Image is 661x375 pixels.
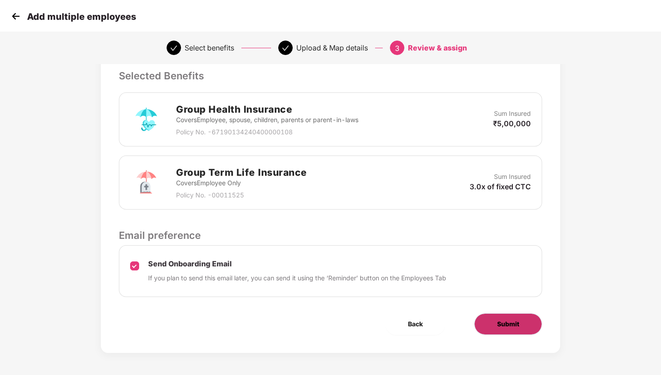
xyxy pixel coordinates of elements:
[176,190,307,200] p: Policy No. - 00011525
[148,273,446,283] p: If you plan to send this email later, you can send it using the ‘Reminder’ button on the Employee...
[148,259,446,269] p: Send Onboarding Email
[296,41,368,55] div: Upload & Map details
[119,68,542,83] p: Selected Benefits
[176,102,358,117] h2: Group Health Insurance
[27,11,136,22] p: Add multiple employees
[130,103,163,136] img: svg+xml;base64,PHN2ZyB4bWxucz0iaHR0cDovL3d3dy53My5vcmcvMjAwMC9zdmciIHdpZHRoPSI3MiIgaGVpZ2h0PSI3Mi...
[176,178,307,188] p: Covers Employee Only
[408,41,467,55] div: Review & assign
[408,319,423,329] span: Back
[176,165,307,180] h2: Group Term Life Insurance
[494,109,531,119] p: Sum Insured
[474,313,542,335] button: Submit
[176,115,358,125] p: Covers Employee, spouse, children, parents or parent-in-laws
[385,313,445,335] button: Back
[130,166,163,199] img: svg+xml;base64,PHN2ZyB4bWxucz0iaHR0cDovL3d3dy53My5vcmcvMjAwMC9zdmciIHdpZHRoPSI3MiIgaGVpZ2h0PSI3Mi...
[395,44,399,53] span: 3
[176,127,358,137] p: Policy No. - 67190134240400000108
[494,172,531,182] p: Sum Insured
[9,9,23,23] img: svg+xml;base64,PHN2ZyB4bWxucz0iaHR0cDovL3d3dy53My5vcmcvMjAwMC9zdmciIHdpZHRoPSIzMCIgaGVpZ2h0PSIzMC...
[119,228,542,243] p: Email preference
[282,45,289,52] span: check
[170,45,177,52] span: check
[497,319,519,329] span: Submit
[470,182,531,192] p: 3.0x of fixed CTC
[185,41,234,55] div: Select benefits
[493,119,531,128] p: ₹5,00,000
